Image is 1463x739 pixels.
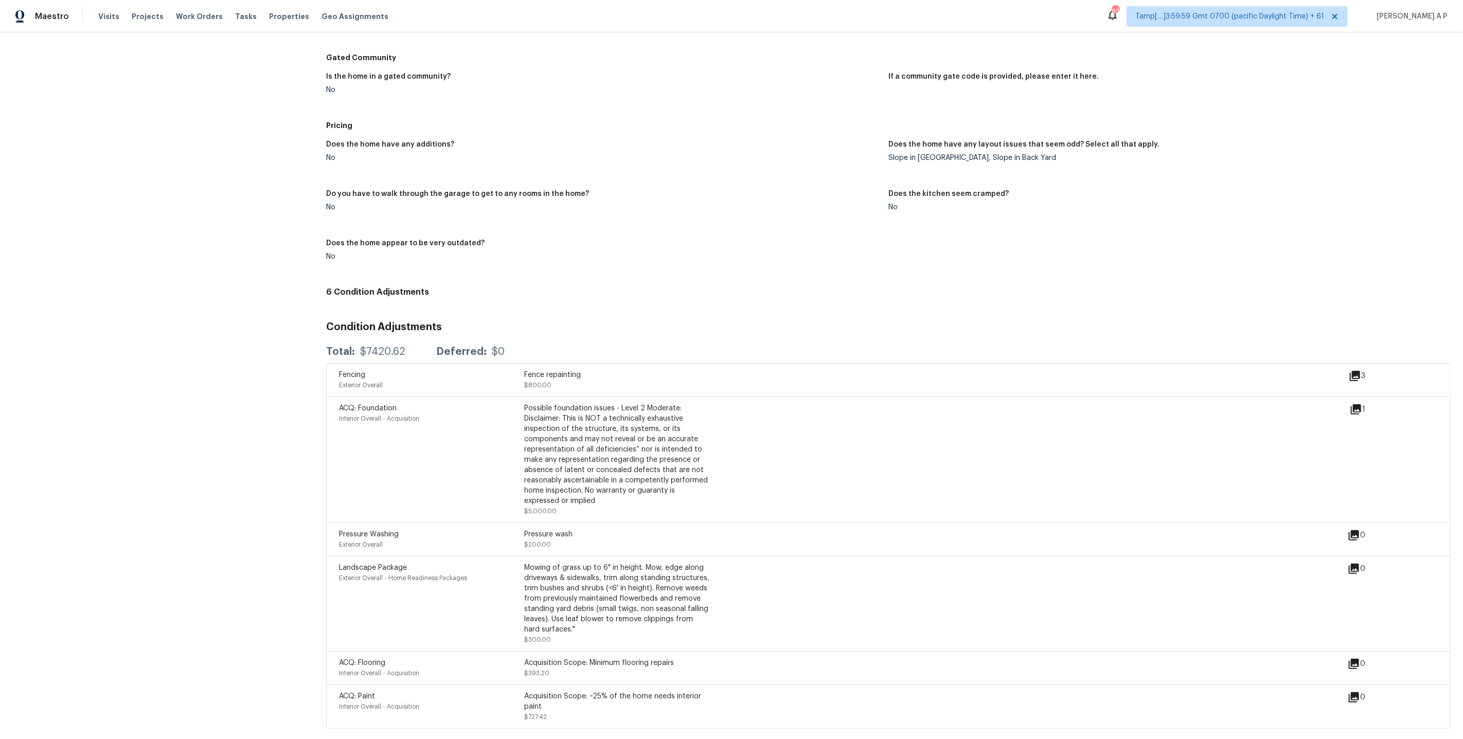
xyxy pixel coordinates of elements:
div: 0 [1348,529,1398,542]
div: Mowing of grass up to 6" in height. Mow, edge along driveways & sidewalks, trim along standing st... [524,563,709,635]
span: Projects [132,11,164,22]
span: Maestro [35,11,69,22]
span: ACQ: Paint [339,693,375,700]
span: Interior Overall - Acquisition [339,670,419,676]
div: Acquisition Scope: ~25% of the home needs interior paint [524,691,709,712]
span: $300.00 [524,637,551,643]
div: No [326,253,880,260]
span: Pressure Washing [339,531,399,538]
div: Fence repainting [524,370,709,380]
div: No [326,86,880,94]
div: Slope in [GEOGRAPHIC_DATA], Slope in Back Yard [888,154,1442,161]
h3: Condition Adjustments [326,322,1451,332]
h5: Is the home in a gated community? [326,73,451,80]
h5: Gated Community [326,52,1451,63]
h5: Does the home have any layout issues that seem odd? Select all that apply. [888,141,1159,148]
span: Exterior Overall - Home Readiness Packages [339,575,467,581]
div: 3 [1349,370,1398,382]
span: Properties [269,11,309,22]
span: ACQ: Foundation [339,405,397,412]
span: $393.20 [524,670,549,676]
div: Total: [326,347,355,357]
div: 0 [1348,691,1398,704]
div: No [326,154,880,161]
span: Tamp[…]3:59:59 Gmt 0700 (pacific Daylight Time) + 61 [1135,11,1324,22]
div: $0 [492,347,505,357]
h5: Does the home appear to be very outdated? [326,240,485,247]
div: 831 [1112,6,1119,16]
div: Acquisition Scope: Minimum flooring repairs [524,658,709,668]
h5: Does the home have any additions? [326,141,454,148]
span: [PERSON_NAME] A P [1372,11,1448,22]
div: $7420.62 [360,347,405,357]
h5: Does the kitchen seem cramped? [888,190,1009,197]
span: $800.00 [524,382,551,388]
span: Work Orders [176,11,223,22]
span: Landscape Package [339,564,407,571]
span: Interior Overall - Acquisition [339,704,419,710]
h5: Do you have to walk through the garage to get to any rooms in the home? [326,190,589,197]
div: 0 [1348,563,1398,575]
span: Exterior Overall [339,382,383,388]
span: Exterior Overall [339,542,383,548]
span: ACQ: Flooring [339,659,385,666]
div: 1 [1350,403,1398,416]
span: $5,000.00 [524,508,557,514]
span: Interior Overall - Acquisition [339,416,419,422]
span: Tasks [235,13,257,20]
h4: 6 Condition Adjustments [326,287,1451,297]
span: $200.00 [524,542,551,548]
div: 0 [1348,658,1398,670]
span: Fencing [339,371,365,378]
span: Visits [98,11,119,22]
div: Deferred: [436,347,487,357]
span: Geo Assignments [322,11,388,22]
div: No [326,204,880,211]
div: Possible foundation issues - Level 2 Moderate: Disclaimer: This is NOT a technically exhaustive i... [524,403,709,506]
h5: Pricing [326,120,1451,131]
h5: If a community gate code is provided, please enter it here. [888,73,1099,80]
div: Pressure wash [524,529,709,539]
div: No [888,204,1442,211]
span: $727.42 [524,714,547,720]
